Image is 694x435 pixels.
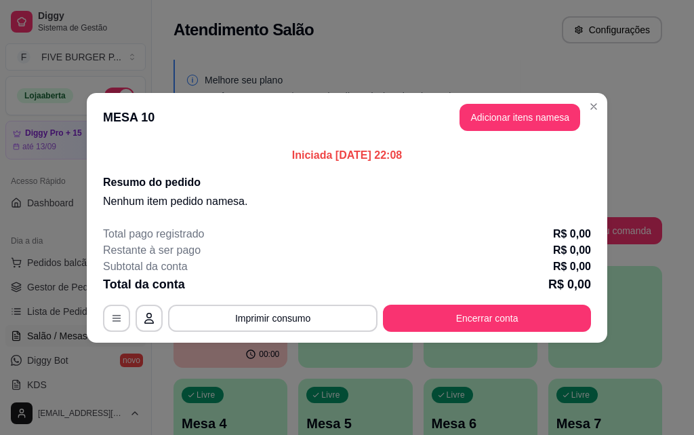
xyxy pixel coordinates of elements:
header: MESA 10 [87,93,607,142]
p: Nenhum item pedido na mesa . [103,193,591,210]
p: Iniciada [DATE] 22:08 [103,147,591,164]
p: Total da conta [103,275,185,294]
p: R$ 0,00 [548,275,591,294]
p: R$ 0,00 [553,259,591,275]
p: Subtotal da conta [103,259,188,275]
p: Total pago registrado [103,226,204,242]
p: Restante à ser pago [103,242,201,259]
p: R$ 0,00 [553,226,591,242]
button: Encerrar conta [383,305,591,332]
p: R$ 0,00 [553,242,591,259]
h2: Resumo do pedido [103,174,591,191]
button: Imprimir consumo [168,305,377,332]
button: Adicionar itens namesa [460,104,580,131]
button: Close [583,96,605,117]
